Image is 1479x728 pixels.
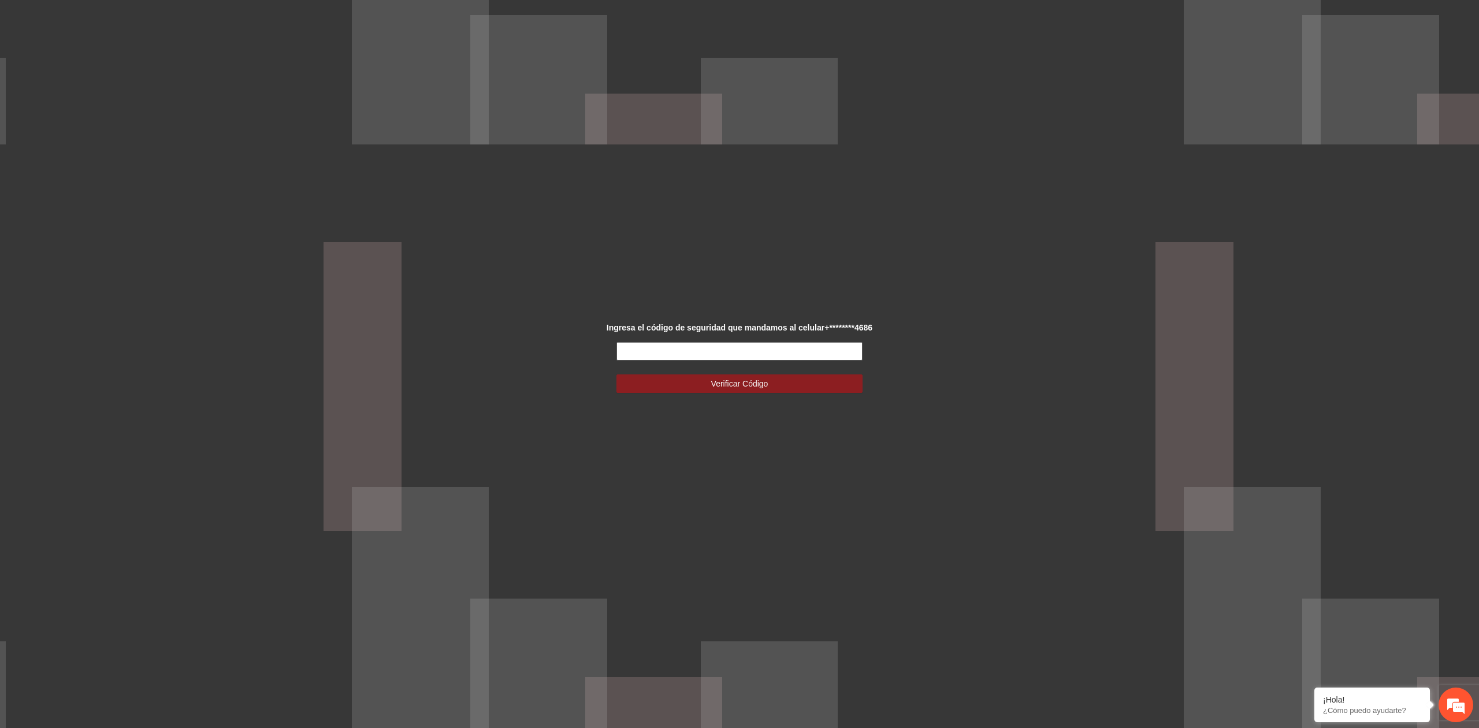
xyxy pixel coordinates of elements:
div: ¡Hola! [1323,695,1421,704]
span: Estamos en línea. [67,154,159,271]
strong: Ingresa el código de seguridad que mandamos al celular +********4686 [607,323,872,332]
span: Verificar Código [711,377,768,390]
div: Chatee con nosotros ahora [60,59,194,74]
textarea: Escriba su mensaje y pulse “Intro” [6,315,220,356]
button: Verificar Código [616,374,863,393]
p: ¿Cómo puedo ayudarte? [1323,706,1421,715]
div: Minimizar ventana de chat en vivo [189,6,217,34]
